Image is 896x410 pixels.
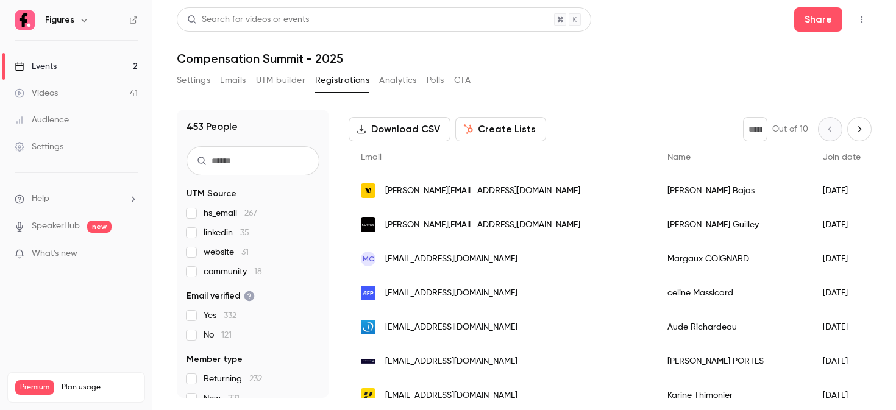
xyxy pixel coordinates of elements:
button: UTM builder [256,71,305,90]
h1: 453 People [187,119,238,134]
img: wttj.co [361,183,375,198]
button: Emails [220,71,246,90]
span: 267 [244,209,257,217]
span: 18 [254,267,262,276]
button: Analytics [379,71,417,90]
div: Margaux COIGNARD [655,242,811,276]
div: [DATE] [811,174,873,208]
span: MC [363,253,374,264]
button: Polls [427,71,444,90]
div: [PERSON_NAME] PORTES [655,344,811,378]
span: 332 [224,311,236,320]
img: sonos.com [361,217,375,232]
button: Share [794,7,842,32]
img: doctolib.com [361,320,375,334]
span: [EMAIL_ADDRESS][DOMAIN_NAME] [385,321,517,334]
button: Create Lists [455,117,546,141]
div: [PERSON_NAME] Guilley [655,208,811,242]
div: Search for videos or events [187,13,309,26]
div: [DATE] [811,208,873,242]
span: [EMAIL_ADDRESS][DOMAIN_NAME] [385,355,517,368]
span: 31 [241,248,249,256]
span: Join date [823,153,861,161]
img: payplug.com [361,388,375,403]
li: help-dropdown-opener [15,193,138,205]
button: Registrations [315,71,369,90]
span: Member type [187,353,243,366]
span: community [204,266,262,278]
span: website [204,246,249,258]
div: [DATE] [811,344,873,378]
img: duqueine.fr [361,354,375,369]
span: Help [32,193,49,205]
div: Events [15,60,57,72]
div: [DATE] [811,276,873,310]
span: [EMAIL_ADDRESS][DOMAIN_NAME] [385,253,517,266]
h6: Figures [45,14,74,26]
img: afp.com [361,286,375,300]
h1: Compensation Summit - 2025 [177,51,872,66]
div: Audience [15,114,69,126]
span: No [204,329,232,341]
button: Settings [177,71,210,90]
a: SpeakerHub [32,220,80,233]
span: [PERSON_NAME][EMAIL_ADDRESS][DOMAIN_NAME] [385,185,580,197]
span: 35 [240,228,249,237]
div: Videos [15,87,58,99]
span: [EMAIL_ADDRESS][DOMAIN_NAME] [385,389,517,402]
span: UTM Source [187,188,236,200]
iframe: Noticeable Trigger [123,249,138,260]
span: Email verified [187,290,255,302]
span: Yes [204,309,236,322]
span: 232 [249,375,262,383]
button: CTA [454,71,471,90]
button: Next page [847,117,872,141]
span: Name [667,153,691,161]
span: What's new [32,247,77,260]
span: 221 [228,394,240,403]
span: Plan usage [62,383,137,392]
div: Settings [15,141,63,153]
span: 121 [221,331,232,339]
span: linkedin [204,227,249,239]
span: hs_email [204,207,257,219]
div: [DATE] [811,310,873,344]
div: celine Massicard [655,276,811,310]
span: [EMAIL_ADDRESS][DOMAIN_NAME] [385,287,517,300]
img: Figures [15,10,35,30]
div: [DATE] [811,242,873,276]
p: Out of 10 [772,123,808,135]
span: Returning [204,373,262,385]
span: [PERSON_NAME][EMAIL_ADDRESS][DOMAIN_NAME] [385,219,580,232]
span: Email [361,153,382,161]
span: Premium [15,380,54,395]
span: new [87,221,112,233]
span: New [204,392,240,405]
button: Download CSV [349,117,450,141]
div: Aude Richardeau [655,310,811,344]
div: [PERSON_NAME] Bajas [655,174,811,208]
